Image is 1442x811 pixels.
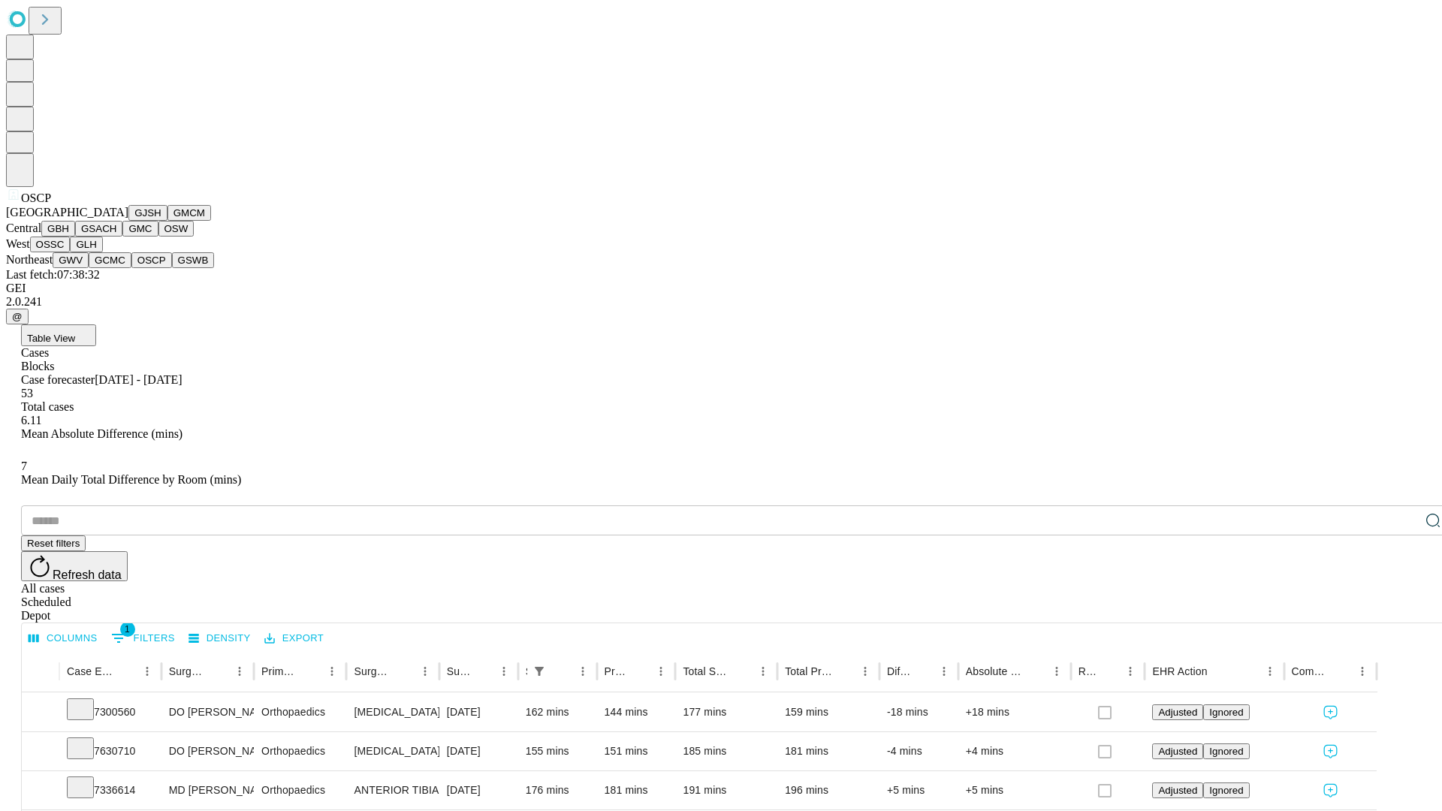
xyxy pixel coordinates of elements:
[1078,665,1098,677] div: Resolved in EHR
[855,661,876,682] button: Menu
[354,771,431,809] div: ANTERIOR TIBIAL TUBERCLEPLASTY
[1152,704,1203,720] button: Adjusted
[447,693,511,731] div: [DATE]
[1352,661,1373,682] button: Menu
[169,693,246,731] div: DO [PERSON_NAME] [PERSON_NAME] Do
[67,665,114,677] div: Case Epic Id
[683,693,770,731] div: 177 mins
[6,309,29,324] button: @
[785,693,872,731] div: 159 mins
[131,252,172,268] button: OSCP
[75,221,122,237] button: GSACH
[447,771,511,809] div: [DATE]
[6,206,128,219] span: [GEOGRAPHIC_DATA]
[934,661,955,682] button: Menu
[29,778,52,804] button: Expand
[67,732,154,770] div: 7630710
[30,237,71,252] button: OSSC
[261,732,339,770] div: Orthopaedics
[415,661,436,682] button: Menu
[785,771,872,809] div: 196 mins
[6,295,1436,309] div: 2.0.241
[1158,746,1197,757] span: Adjusted
[447,665,471,677] div: Surgery Date
[261,665,299,677] div: Primary Service
[158,221,195,237] button: OSW
[67,693,154,731] div: 7300560
[447,732,511,770] div: [DATE]
[12,311,23,322] span: @
[605,693,668,731] div: 144 mins
[29,700,52,726] button: Expand
[185,627,255,650] button: Density
[1259,661,1281,682] button: Menu
[67,771,154,809] div: 7336614
[21,324,96,346] button: Table View
[6,237,30,250] span: West
[472,661,493,682] button: Sort
[1158,707,1197,718] span: Adjusted
[605,732,668,770] div: 151 mins
[1158,785,1197,796] span: Adjusted
[526,771,590,809] div: 176 mins
[551,661,572,682] button: Sort
[169,665,207,677] div: Surgeon Name
[354,665,391,677] div: Surgery Name
[732,661,753,682] button: Sort
[6,282,1436,295] div: GEI
[261,693,339,731] div: Orthopaedics
[785,665,832,677] div: Total Predicted Duration
[21,535,86,551] button: Reset filters
[1209,785,1243,796] span: Ignored
[6,268,100,281] span: Last fetch: 07:38:32
[21,473,241,486] span: Mean Daily Total Difference by Room (mins)
[122,221,158,237] button: GMC
[572,661,593,682] button: Menu
[683,771,770,809] div: 191 mins
[261,771,339,809] div: Orthopaedics
[21,400,74,413] span: Total cases
[1152,743,1203,759] button: Adjusted
[29,739,52,765] button: Expand
[172,252,215,268] button: GSWB
[966,732,1063,770] div: +4 mins
[261,627,327,650] button: Export
[53,568,122,581] span: Refresh data
[913,661,934,682] button: Sort
[1203,782,1249,798] button: Ignored
[21,551,128,581] button: Refresh data
[354,693,431,731] div: [MEDICAL_DATA] W/ LABRAL REPAIR
[394,661,415,682] button: Sort
[1209,707,1243,718] span: Ignored
[887,771,951,809] div: +5 mins
[21,191,51,204] span: OSCP
[1209,746,1243,757] span: Ignored
[526,665,527,677] div: Scheduled In Room Duration
[526,693,590,731] div: 162 mins
[27,538,80,549] span: Reset filters
[300,661,321,682] button: Sort
[53,252,89,268] button: GWV
[1203,743,1249,759] button: Ignored
[1099,661,1120,682] button: Sort
[21,387,33,399] span: 53
[169,732,246,770] div: DO [PERSON_NAME] [PERSON_NAME] Do
[605,665,629,677] div: Predicted In Room Duration
[21,414,41,427] span: 6.11
[321,661,342,682] button: Menu
[529,661,550,682] div: 1 active filter
[128,205,167,221] button: GJSH
[683,732,770,770] div: 185 mins
[605,771,668,809] div: 181 mins
[966,771,1063,809] div: +5 mins
[229,661,250,682] button: Menu
[1152,782,1203,798] button: Adjusted
[120,622,135,637] span: 1
[70,237,102,252] button: GLH
[107,626,179,650] button: Show filters
[1292,665,1329,677] div: Comments
[167,205,211,221] button: GMCM
[41,221,75,237] button: GBH
[683,665,730,677] div: Total Scheduled Duration
[650,661,671,682] button: Menu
